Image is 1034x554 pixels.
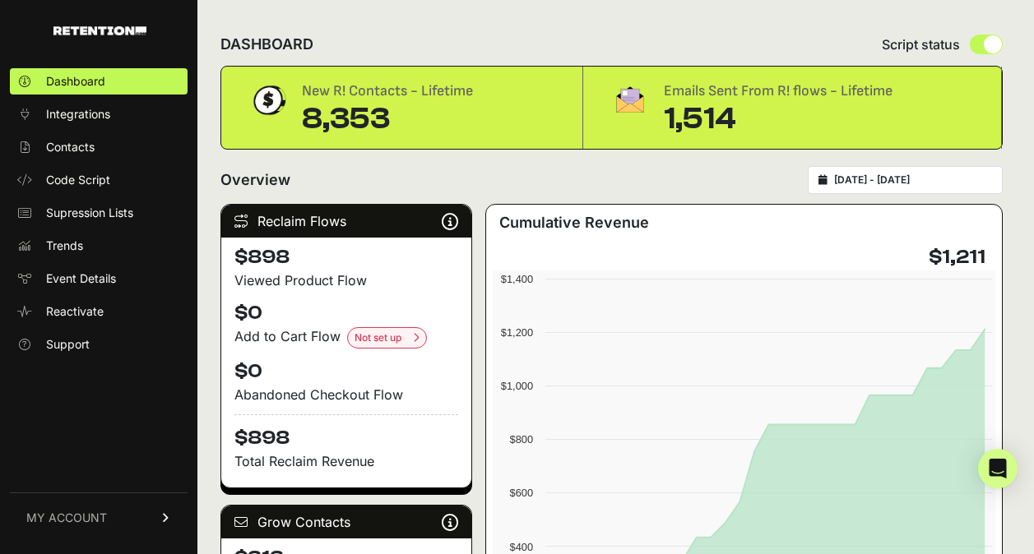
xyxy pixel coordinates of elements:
span: Dashboard [46,73,105,90]
a: Dashboard [10,68,188,95]
div: Emails Sent From R! flows - Lifetime [664,80,893,103]
a: MY ACCOUNT [10,492,188,542]
h4: $1,211 [929,244,985,270]
p: Total Reclaim Revenue [234,451,458,471]
span: Event Details [46,270,116,287]
a: Contacts [10,134,188,160]
text: $1,200 [501,326,533,339]
span: MY ACCOUNT [26,510,107,526]
span: Contacts [46,139,95,155]
span: Support [46,336,90,353]
div: Viewed Product Flow [234,270,458,290]
text: $600 [510,487,533,499]
div: Add to Cart Flow [234,326,458,349]
img: dollar-coin-05c43ed7efb7bc0c12610022525b4bbbb207c7efeef5aecc26f025e68dcafac9.png [248,80,289,121]
span: Integrations [46,106,110,122]
span: Reactivate [46,303,104,320]
h4: $0 [234,300,458,326]
div: Open Intercom Messenger [978,449,1018,488]
a: Trends [10,233,188,259]
div: Grow Contacts [221,506,471,538]
a: Support [10,331,188,358]
text: $400 [510,541,533,553]
a: Code Script [10,167,188,193]
h4: $898 [234,414,458,451]
div: Reclaim Flows [221,205,471,238]
h4: $898 [234,244,458,270]
span: Supression Lists [46,205,133,221]
a: Reactivate [10,298,188,325]
text: $800 [510,433,533,446]
div: New R! Contacts - Lifetime [302,80,473,103]
text: $1,400 [501,273,533,285]
img: fa-envelope-19ae18322b30453b285274b1b8af3d052b27d846a4fbe8435d1a52b978f639a2.png [610,80,651,119]
text: $1,000 [501,380,533,392]
a: Supression Lists [10,200,188,226]
div: Abandoned Checkout Flow [234,385,458,404]
img: Retention.com [53,26,146,35]
a: Integrations [10,101,188,127]
h2: DASHBOARD [220,33,313,56]
span: Code Script [46,172,110,188]
span: Script status [882,35,960,54]
a: Event Details [10,265,188,292]
h3: Cumulative Revenue [499,211,649,234]
div: 8,353 [302,103,473,136]
div: 1,514 [664,103,893,136]
span: Trends [46,238,83,254]
h2: Overview [220,169,290,192]
h4: $0 [234,358,458,385]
